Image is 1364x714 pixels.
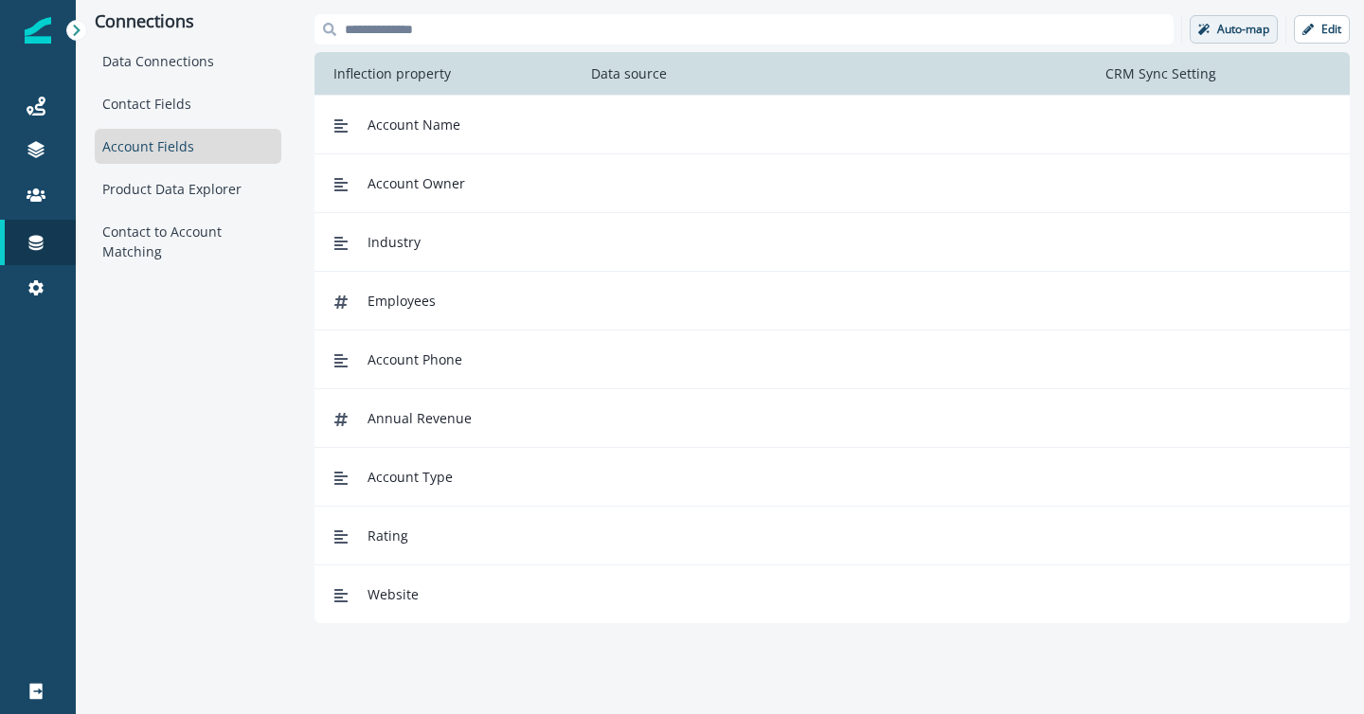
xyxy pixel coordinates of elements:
p: Inflection property [326,63,458,83]
span: Account Type [368,467,453,487]
p: Edit [1321,23,1341,36]
div: Account Fields [95,129,281,164]
div: Product Data Explorer [95,171,281,206]
span: Industry [368,232,421,252]
span: Rating [368,526,408,545]
span: Employees [368,291,436,311]
p: CRM Sync Setting [1098,63,1224,83]
div: Contact Fields [95,86,281,121]
div: Contact to Account Matching [95,214,281,269]
span: Annual Revenue [368,408,472,428]
button: Auto-map [1190,15,1278,44]
span: Account Owner [368,173,465,193]
span: Account Phone [368,349,462,369]
p: Data source [583,63,674,83]
span: Website [368,584,419,604]
span: Account Name [368,115,460,134]
div: Data Connections [95,44,281,79]
p: Auto-map [1217,23,1269,36]
p: Connections [95,11,281,32]
button: Edit [1294,15,1350,44]
img: Inflection [25,17,51,44]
